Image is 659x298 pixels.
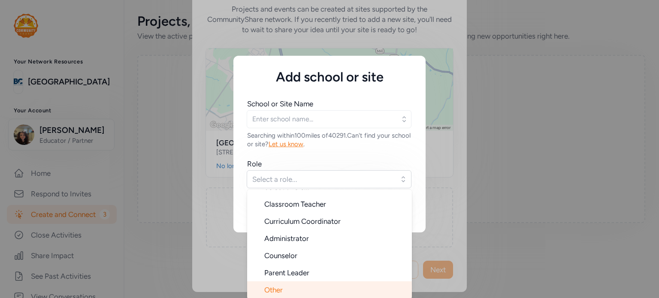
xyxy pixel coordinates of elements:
[264,268,309,277] span: Parent Leader
[264,217,341,226] span: Curriculum Coordinator
[247,69,412,85] h5: Add school or site
[247,170,411,188] button: Select a role...
[247,131,412,148] div: Searching within 100 miles of 40291 . Can't find your school or site? .
[264,286,283,294] span: Other
[247,159,262,169] div: Role
[247,99,313,109] div: School or Site Name
[264,200,326,208] span: Classroom Teacher
[247,110,411,128] input: Enter school name...
[252,174,394,184] span: Select a role...
[264,234,309,243] span: Administrator
[264,251,297,260] span: Counselor
[269,140,303,148] span: Let us know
